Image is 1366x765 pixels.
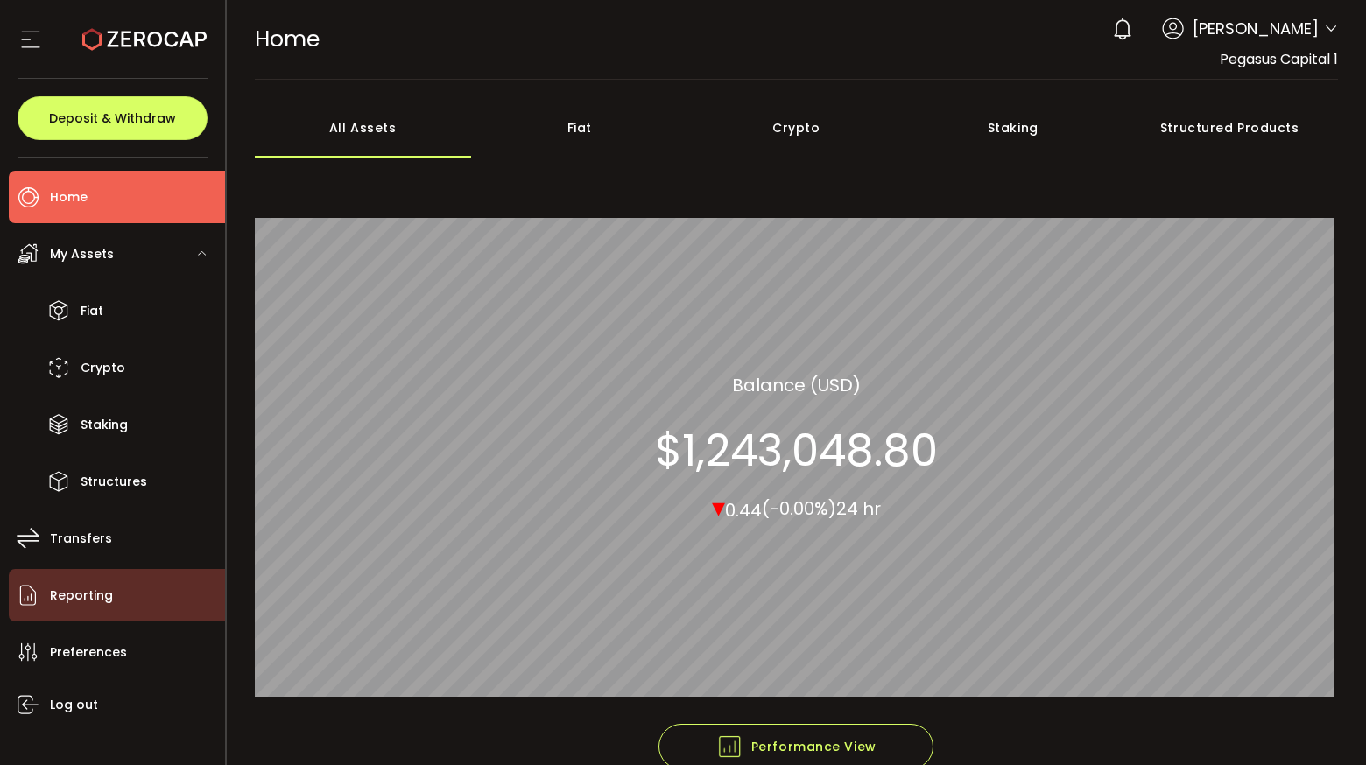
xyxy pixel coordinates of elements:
[905,97,1122,158] div: Staking
[50,242,114,267] span: My Assets
[50,185,88,210] span: Home
[1278,681,1366,765] iframe: Chat Widget
[732,371,861,397] section: Balance (USD)
[50,526,112,551] span: Transfers
[762,496,836,521] span: (-0.00%)
[255,24,320,54] span: Home
[18,96,208,140] button: Deposit & Withdraw
[1122,97,1339,158] div: Structured Products
[1220,49,1338,69] span: Pegasus Capital 1
[50,692,98,718] span: Log out
[81,412,128,438] span: Staking
[1193,17,1319,40] span: [PERSON_NAME]
[81,469,147,495] span: Structures
[255,97,472,158] div: All Assets
[50,640,127,665] span: Preferences
[712,488,725,525] span: ▾
[50,583,113,608] span: Reporting
[49,112,176,124] span: Deposit & Withdraw
[655,424,938,476] section: $1,243,048.80
[81,298,103,324] span: Fiat
[836,496,881,521] span: 24 hr
[471,97,688,158] div: Fiat
[716,733,877,760] span: Performance View
[688,97,905,158] div: Crypto
[81,355,125,381] span: Crypto
[725,497,762,522] span: 0.44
